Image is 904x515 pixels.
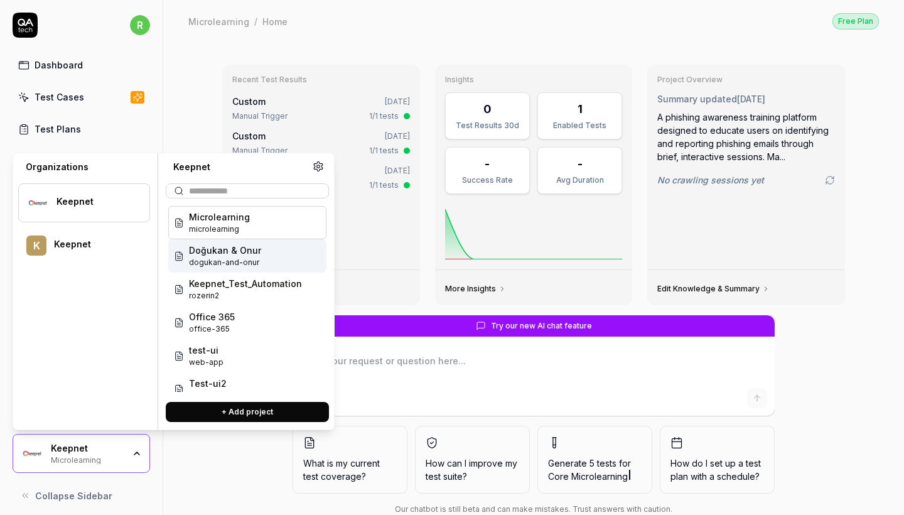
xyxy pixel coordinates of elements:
[426,457,519,483] span: How can I improve my test suite?
[13,53,150,77] a: Dashboard
[189,310,235,323] span: Office 365
[578,155,583,172] div: -
[18,161,150,173] div: Organizations
[832,13,879,30] button: Free Plan
[230,92,412,124] a: Custom[DATE]Manual Trigger1/1 tests
[369,180,399,191] div: 1/1 tests
[445,75,623,85] h3: Insights
[254,15,257,28] div: /
[13,117,150,141] a: Test Plans
[232,111,288,122] div: Manual Trigger
[262,15,288,28] div: Home
[189,377,227,390] span: Test-ui2
[369,145,399,156] div: 1/1 tests
[189,390,227,401] span: Project ID: SRMn
[453,175,522,186] div: Success Rate
[189,357,223,368] span: Project ID: Vj1R
[189,290,302,301] span: Project ID: e9Gu
[657,173,764,187] span: No crawling sessions yet
[548,471,628,482] span: Core Microlearning
[56,196,133,207] div: Keepnet
[13,434,150,473] button: Keepnet LogoKeepnetMicrolearning
[293,426,407,494] button: What is my current test coverage?
[51,443,124,454] div: Keepnet
[303,457,397,483] span: What is my current test coverage?
[385,166,410,175] time: [DATE]
[385,131,410,141] time: [DATE]
[13,483,150,508] button: Collapse Sidebar
[657,75,835,85] h3: Project Overview
[578,100,583,117] div: 1
[26,236,46,256] span: K
[189,257,261,268] span: Project ID: 6McT
[293,504,775,515] div: Our chatbot is still beta and can make mistakes. Trust answers with caution.
[232,145,288,156] div: Manual Trigger
[737,94,765,104] time: [DATE]
[35,90,84,104] div: Test Cases
[13,149,150,173] a: Results
[415,426,530,494] button: How can I improve my test suite?
[232,96,266,107] span: Custom
[537,426,652,494] button: Generate 5 tests forCore Microlearning
[54,239,133,250] div: Keepnet
[189,277,302,290] span: Keepnet_Test_Automation
[232,75,410,85] h3: Recent Test Results
[670,457,764,483] span: How do I set up a test plan with a schedule?
[130,13,150,38] button: r
[13,85,150,109] a: Test Cases
[385,97,410,106] time: [DATE]
[232,131,266,141] span: Custom
[189,244,261,257] span: Doğukan & Onur
[369,111,399,122] div: 1/1 tests
[483,100,492,117] div: 0
[230,127,412,159] a: Custom[DATE]Manual Trigger1/1 tests
[548,457,642,483] span: Generate 5 tests for
[35,58,83,72] div: Dashboard
[166,402,329,422] button: + Add project
[189,323,235,335] span: Project ID: IZIK
[660,426,775,494] button: How do I set up a test plan with a schedule?
[130,15,150,35] span: r
[166,161,313,173] div: Keepnet
[18,227,150,264] button: KKeepnet
[657,94,737,104] span: Summary updated
[825,175,835,185] a: Go to crawling settings
[453,120,522,131] div: Test Results 30d
[313,161,324,176] a: Organization settings
[189,224,250,235] span: Project ID: ZxCQ
[26,192,49,214] img: Keepnet Logo
[35,122,81,136] div: Test Plans
[546,120,614,131] div: Enabled Tests
[657,284,770,294] a: Edit Knowledge & Summary
[166,203,329,392] div: Suggestions
[491,320,592,332] span: Try our new AI chat feature
[546,175,614,186] div: Avg Duration
[51,454,124,464] div: Microlearning
[657,111,835,163] div: A phishing awareness training platform designed to educate users on identifying and reporting phi...
[188,15,249,28] div: Microlearning
[189,344,223,357] span: test-ui
[445,284,506,294] a: More Insights
[18,183,150,222] button: Keepnet LogoKeepnet
[189,210,250,224] span: Microlearning
[485,155,490,172] div: -
[35,489,112,502] span: Collapse Sidebar
[21,442,43,465] img: Keepnet Logo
